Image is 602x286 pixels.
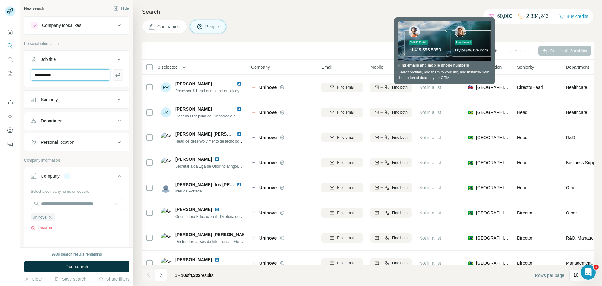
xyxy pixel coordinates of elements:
img: Avatar [161,183,171,193]
span: 🇧🇷 [468,134,473,141]
span: Find both [392,235,408,241]
button: Hide [109,4,133,13]
span: Other [566,185,577,191]
img: Logo of Uninove [251,185,256,190]
span: Uninove [259,235,277,241]
span: Secretária da Liga de Otorrinolaringologia e Cirurgia de Cabeça e Pescoço [175,164,300,169]
span: Find email [337,210,354,216]
button: Search [5,40,15,51]
span: 🇧🇷 [468,235,473,241]
button: Find email [321,233,363,243]
span: [GEOGRAPHIC_DATA] [476,235,510,241]
button: Seniority [24,92,129,107]
span: 🇬🇧 [468,84,473,90]
button: Run search [24,261,129,272]
button: Clear all [31,225,52,231]
span: Healthcare [566,84,587,90]
button: Find both [370,208,412,218]
span: Find both [392,210,408,216]
span: lider de Portaria [175,188,244,194]
span: [PERSON_NAME] [175,156,212,162]
span: R&D [566,134,575,141]
span: Uninove [259,159,277,166]
span: Company [251,64,270,70]
button: Buy credits [559,12,588,21]
span: Find both [392,160,408,165]
span: results [175,273,214,278]
button: Find email [321,183,363,192]
span: Run search [66,263,88,270]
span: [PERSON_NAME] [PERSON_NAME] Júnior [175,132,265,137]
span: Seniority [517,64,534,70]
span: [GEOGRAPHIC_DATA] [476,260,510,266]
span: Not in a list [419,85,441,90]
button: My lists [5,68,15,79]
span: 0 selected [158,64,178,70]
button: Enrich CSV [5,54,15,65]
div: Department [41,118,64,124]
div: Company [41,173,60,179]
span: Not in a list [419,110,441,115]
img: LinkedIn logo [237,81,242,86]
button: Find both [370,158,412,167]
button: Quick start [5,26,15,38]
button: Find both [370,258,412,268]
button: Feedback [5,138,15,150]
button: Find email [321,258,363,268]
span: 🇧🇷 [468,109,473,116]
span: Find email [337,185,354,191]
span: Find email [337,235,354,241]
img: Logo of Uninove [251,135,256,140]
img: Avatar [161,233,171,243]
span: Find both [392,185,408,191]
span: Find both [392,84,408,90]
img: Logo of Uninove [251,235,256,240]
span: Diretor dos cursos de Informática - Gestor Acadêmico [175,239,265,244]
span: [GEOGRAPHIC_DATA] [476,210,510,216]
span: of [186,273,190,278]
span: Rows per page [535,272,564,278]
span: Head [517,160,527,165]
p: 2,334,243 [526,13,549,20]
span: Department [566,64,589,70]
span: Find both [392,260,408,266]
img: LinkedIn logo [214,157,219,162]
img: Avatar [161,158,171,168]
span: [PERSON_NAME] [175,206,212,213]
span: Lists [419,64,428,70]
img: LinkedIn logo [237,106,242,111]
img: Avatar [161,258,171,268]
p: Personal information [24,41,129,46]
span: 🇧🇷 [468,185,473,191]
span: Companies [157,24,180,30]
span: Uninove [259,210,277,216]
span: Uninove [259,185,277,191]
span: Professor & Head of medical oncology discipline [175,88,256,93]
button: Find email [321,133,363,142]
button: Clear [24,276,42,282]
img: LinkedIn logo [214,207,219,212]
button: Find both [370,133,412,142]
iframe: Intercom live chat [581,265,596,280]
span: Head de desenvolvimento de tecnologia da informação [175,138,267,143]
span: Mobile [370,64,383,70]
button: Dashboard [5,125,15,136]
span: Diretor dos Cursos Jurídicos [175,265,223,269]
div: New search [24,6,44,11]
div: JZ [161,107,171,117]
button: Find both [370,233,412,243]
span: Director [517,235,532,240]
img: Logo of Uninove [251,110,256,115]
span: Uninove [33,214,46,220]
button: Use Surfe on LinkedIn [5,97,15,108]
span: [PERSON_NAME] [PERSON_NAME] [175,231,250,238]
button: Find email [321,158,363,167]
span: 🇧🇷 [468,260,473,266]
div: Personal location [41,139,74,145]
span: 🇧🇷 [468,159,473,166]
button: Company lookalikes [24,18,129,33]
span: Find email [337,84,354,90]
span: Orientadora Educacional - Diretoria dos cursos de Informática [175,214,278,219]
span: 4,322 [190,273,201,278]
span: Find email [337,260,354,266]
